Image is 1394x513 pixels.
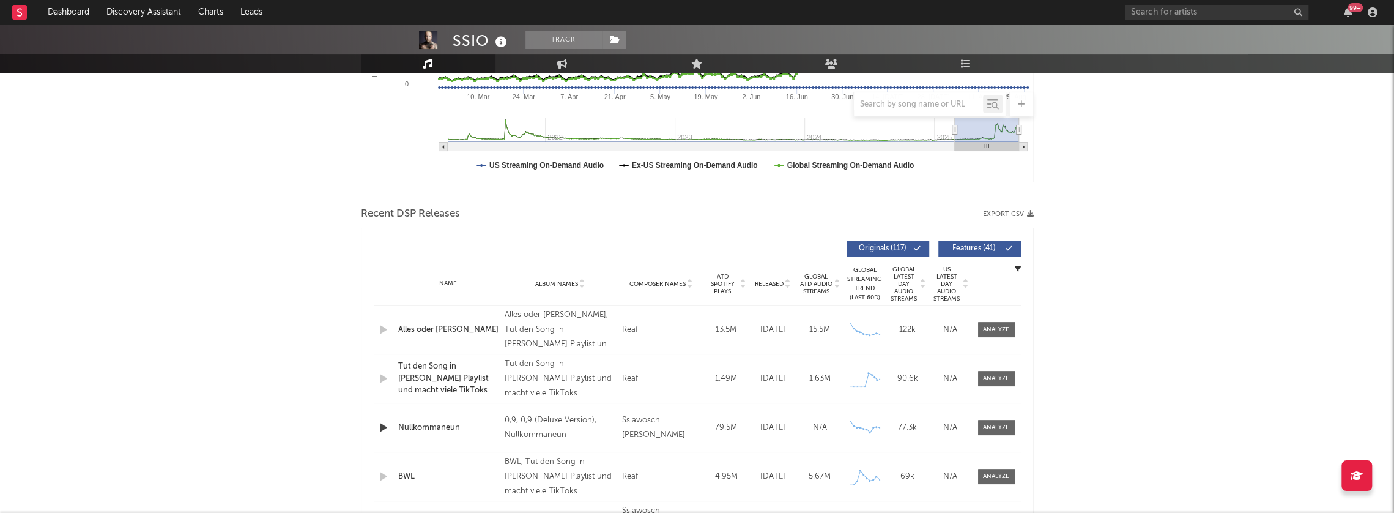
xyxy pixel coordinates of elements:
div: [DATE] [752,422,793,434]
div: SSIO [453,31,510,51]
div: BWL, Tut den Song in [PERSON_NAME] Playlist und macht viele TikToks [505,455,616,499]
div: Reaf [622,372,700,386]
div: 0,9, 0,9 (Deluxe Version), Nullkommaneun [505,413,616,443]
span: Released [755,280,784,288]
text: 0 [404,80,408,88]
div: [DATE] [752,471,793,483]
div: Tut den Song in [PERSON_NAME] Playlist und macht viele TikToks [505,357,616,401]
div: Reaf [622,323,700,337]
button: 99+ [1344,7,1352,17]
button: Export CSV [983,211,1034,218]
text: Ex-US Streaming On-Demand Audio [631,161,757,170]
text: Global Streaming On-Demand Audio [787,161,914,170]
div: 99 + [1348,3,1363,12]
div: N/A [932,422,969,434]
div: 77.3k [889,422,926,434]
span: Features ( 41 ) [946,245,1003,252]
button: Features(41) [938,241,1021,256]
span: Global Latest Day Audio Streams [889,266,919,302]
span: ATD Spotify Plays [706,273,739,295]
a: BWL [398,471,499,483]
button: Originals(117) [847,241,929,256]
a: Nullkommaneun [398,422,499,434]
input: Search by song name or URL [854,100,983,110]
a: Tut den Song in [PERSON_NAME] Playlist und macht viele TikToks [398,361,499,397]
div: 4.95M [706,471,746,483]
button: Track [525,31,602,49]
div: 122k [889,324,926,336]
input: Search for artists [1125,5,1308,20]
div: 1.63M [799,373,840,385]
div: 69k [889,471,926,483]
div: N/A [799,422,840,434]
span: Global ATD Audio Streams [799,273,833,295]
div: Reaf [622,470,700,484]
span: Recent DSP Releases [361,207,460,222]
div: Global Streaming Trend (Last 60D) [847,266,883,302]
div: N/A [932,324,969,336]
div: 90.6k [889,373,926,385]
a: Alles oder [PERSON_NAME] [398,324,499,336]
text: US Streaming On-Demand Audio [489,161,604,170]
div: 13.5M [706,324,746,336]
div: 79.5M [706,422,746,434]
div: 15.5M [799,324,840,336]
div: 5.67M [799,471,840,483]
span: Album Names [535,280,578,288]
div: Name [398,279,499,288]
div: N/A [932,471,969,483]
span: Originals ( 117 ) [855,245,911,252]
div: Alles oder [PERSON_NAME], Tut den Song in [PERSON_NAME] Playlist und macht viele TikToks [505,308,616,352]
div: 1.49M [706,373,746,385]
div: Ssiawosch [PERSON_NAME] [622,413,700,443]
div: [DATE] [752,324,793,336]
span: Composer Names [629,280,686,288]
div: [DATE] [752,373,793,385]
div: N/A [932,373,969,385]
span: US Latest Day Audio Streams [932,266,962,302]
